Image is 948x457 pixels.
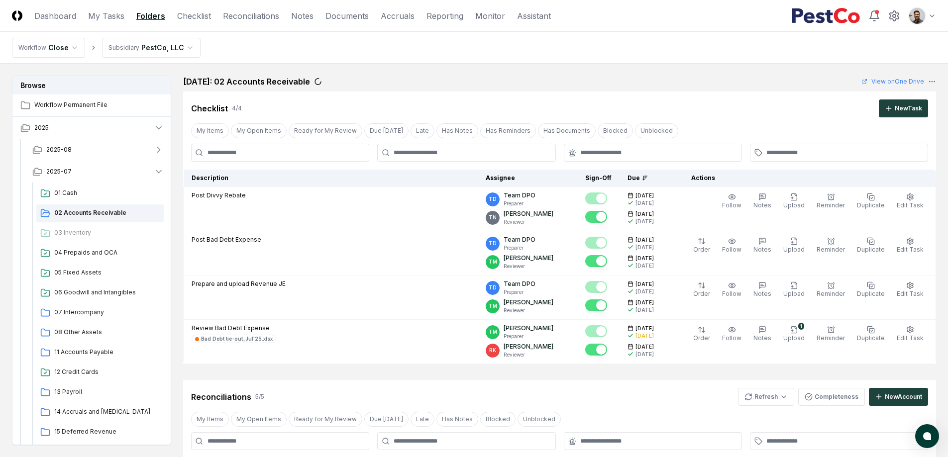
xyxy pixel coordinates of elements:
div: Subsidiary [108,43,139,52]
span: 2025-07 [46,167,72,176]
a: 06 Goodwill and Intangibles [36,284,164,302]
button: My Items [191,412,229,427]
button: Mark complete [585,344,607,356]
button: Order [691,324,712,345]
button: 2025-07 [24,161,172,183]
button: Ready for My Review [289,123,362,138]
th: Assignee [478,170,577,187]
div: 5 / 5 [255,392,264,401]
a: Reporting [426,10,463,22]
button: Mark complete [585,211,607,223]
p: Preparer [504,333,553,340]
span: [DATE] [635,325,654,332]
a: 01 Cash [36,184,164,202]
a: 12 Credit Cards [36,364,164,381]
div: Checklist [191,102,228,114]
p: Team DPO [504,191,535,200]
a: 02 Accounts Receivable [36,204,164,222]
span: TD [489,240,497,247]
span: [DATE] [635,192,654,199]
p: Preparer [504,244,535,252]
span: Duplicate [857,334,885,342]
button: Has Notes [436,412,478,427]
span: Reminder [817,201,845,209]
a: Bad Debt tie-out_Jul'25.xlsx [192,335,276,343]
span: Upload [783,334,805,342]
span: Edit Task [897,290,924,297]
button: Completeness [798,388,865,406]
button: atlas-launcher [915,424,939,448]
span: [DATE] [635,255,654,262]
button: Late [411,123,434,138]
span: 04 Prepaids and OCA [54,248,160,257]
button: Unblocked [635,123,678,138]
span: 2025-08 [46,145,72,154]
span: Upload [783,290,805,297]
button: Notes [751,235,773,256]
button: Follow [720,191,743,212]
div: Bad Debt tie-out_Jul'25.xlsx [201,335,273,343]
span: Reminder [817,246,845,253]
a: Notes [291,10,314,22]
span: 11 Accounts Payable [54,348,160,357]
span: 2025 [34,123,49,132]
a: Folders [136,10,165,22]
button: Blocked [598,123,633,138]
span: [DATE] [635,343,654,351]
button: NewAccount [869,388,928,406]
button: Due Today [364,412,409,427]
img: d09822cc-9b6d-4858-8d66-9570c114c672_eec49429-a748-49a0-a6ec-c7bd01c6482e.png [909,8,925,24]
button: Duplicate [855,235,887,256]
span: Upload [783,246,805,253]
button: Notes [751,324,773,345]
span: 08 Other Assets [54,328,160,337]
p: Post Bad Debt Expense [192,235,261,244]
div: Reconciliations [191,391,251,403]
p: Prepare and upload Revenue JE [192,279,286,288]
button: Duplicate [855,191,887,212]
a: Monitor [475,10,505,22]
button: My Open Items [231,412,287,427]
span: Follow [722,201,741,209]
div: [DATE] [635,218,654,225]
a: My Tasks [88,10,124,22]
h3: Browse [12,76,171,94]
span: Edit Task [897,246,924,253]
div: 1 [798,323,804,330]
span: 02 Accounts Receivable [54,208,160,217]
p: Review Bad Debt Expense [192,324,276,333]
div: New Task [895,104,922,113]
img: PestCo logo [791,8,860,24]
p: [PERSON_NAME] [504,209,553,218]
span: Notes [753,246,771,253]
p: [PERSON_NAME] [504,298,553,307]
button: Mark complete [585,325,607,337]
p: Preparer [504,200,535,207]
p: [PERSON_NAME] [504,324,553,333]
button: Order [691,279,712,300]
a: Accruals [381,10,415,22]
span: 03 Inventory [54,228,160,237]
span: Upload [783,201,805,209]
span: 05 Fixed Assets [54,268,160,277]
button: Notes [751,191,773,212]
button: Notes [751,279,773,300]
div: Actions [683,174,928,183]
p: Reviewer [504,307,553,314]
span: Follow [722,246,741,253]
button: Has Reminders [480,123,536,138]
button: Reminder [815,279,847,300]
button: Follow [720,279,743,300]
button: 2025 [12,117,172,139]
div: Workflow [18,43,46,52]
p: Reviewer [504,218,553,226]
div: [DATE] [635,244,654,251]
a: Workflow Permanent File [12,94,172,116]
a: 13 Payroll [36,383,164,401]
th: Description [184,170,478,187]
a: 15 Deferred Revenue [36,423,164,441]
p: Preparer [504,288,535,296]
div: [DATE] [635,351,654,358]
p: [PERSON_NAME] [504,254,553,263]
span: TD [489,284,497,291]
